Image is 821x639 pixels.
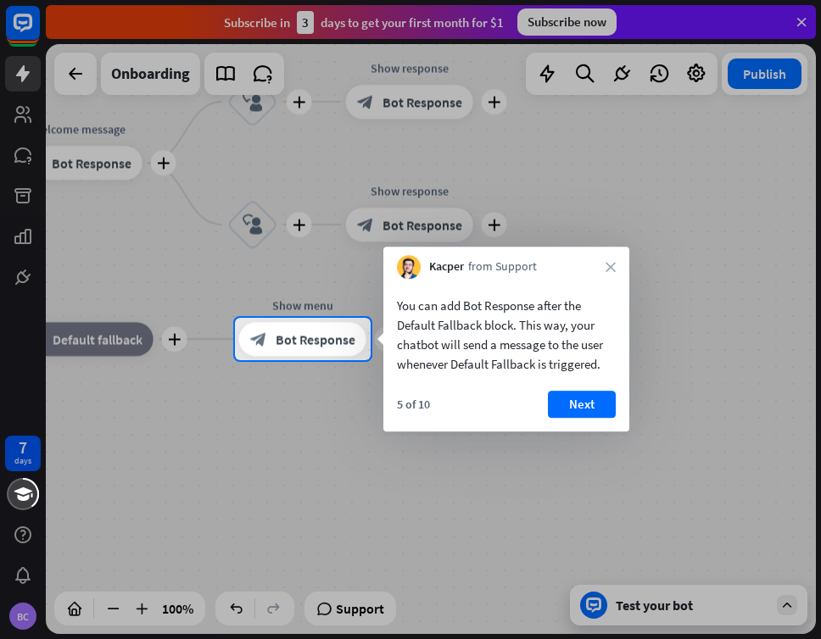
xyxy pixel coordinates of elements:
[429,258,464,275] span: Kacper
[468,258,537,275] span: from Support
[548,391,616,418] button: Next
[397,397,430,412] div: 5 of 10
[397,296,616,374] div: You can add Bot Response after the Default Fallback block. This way, your chatbot will send a mes...
[276,331,355,347] span: Bot Response
[606,262,616,272] i: close
[250,331,267,347] i: block_bot_response
[14,7,64,58] button: Open LiveChat chat widget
